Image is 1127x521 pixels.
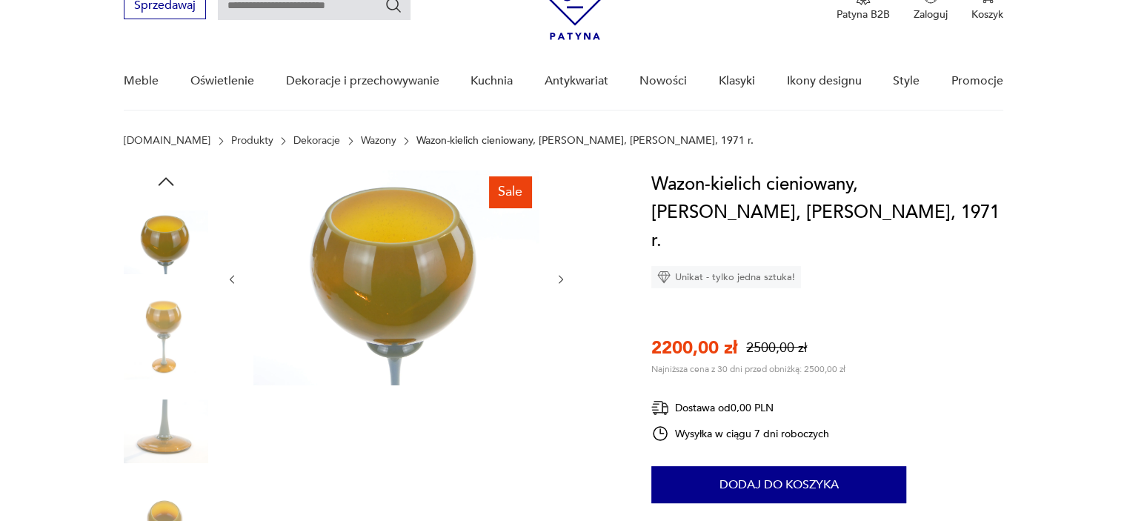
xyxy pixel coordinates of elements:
a: Style [893,53,920,110]
a: Antykwariat [545,53,608,110]
a: Meble [124,53,159,110]
img: Zdjęcie produktu Wazon-kielich cieniowany, Zbigniew Horbowy, Huta Sudety, 1971 r. [253,170,539,385]
a: Dekoracje i przechowywanie [285,53,439,110]
p: 2500,00 zł [746,339,807,357]
a: Dekoracje [293,135,340,147]
a: Klasyki [719,53,755,110]
img: Ikona dostawy [651,399,669,417]
div: Sale [489,176,531,208]
img: Zdjęcie produktu Wazon-kielich cieniowany, Zbigniew Horbowy, Huta Sudety, 1971 r. [124,200,208,285]
div: Dostawa od 0,00 PLN [651,399,829,417]
img: Zdjęcie produktu Wazon-kielich cieniowany, Zbigniew Horbowy, Huta Sudety, 1971 r. [124,295,208,379]
p: Zaloguj [914,7,948,21]
p: 2200,00 zł [651,336,737,360]
a: [DOMAIN_NAME] [124,135,210,147]
p: Wazon-kielich cieniowany, [PERSON_NAME], [PERSON_NAME], 1971 r. [416,135,754,147]
div: Unikat - tylko jedna sztuka! [651,266,801,288]
a: Promocje [951,53,1003,110]
img: Ikona diamentu [657,271,671,284]
a: Wazony [361,135,396,147]
a: Ikony designu [786,53,861,110]
button: Dodaj do koszyka [651,466,906,503]
div: Wysyłka w ciągu 7 dni roboczych [651,425,829,442]
a: Sprzedawaj [124,1,206,12]
a: Produkty [231,135,273,147]
p: Patyna B2B [837,7,890,21]
img: Zdjęcie produktu Wazon-kielich cieniowany, Zbigniew Horbowy, Huta Sudety, 1971 r. [124,389,208,474]
h1: Wazon-kielich cieniowany, [PERSON_NAME], [PERSON_NAME], 1971 r. [651,170,1003,255]
p: Koszyk [971,7,1003,21]
a: Oświetlenie [190,53,254,110]
a: Nowości [639,53,687,110]
a: Kuchnia [471,53,513,110]
p: Najniższa cena z 30 dni przed obniżką: 2500,00 zł [651,363,845,375]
